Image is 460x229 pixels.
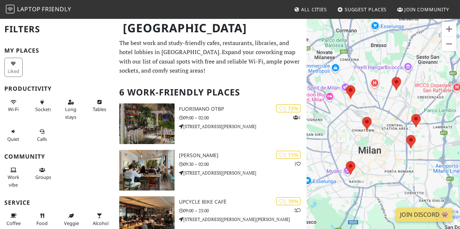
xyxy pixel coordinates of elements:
p: 09:30 – 02:00 [179,161,307,168]
button: Zoom out [442,37,456,51]
h3: Fuorimano OTBP [179,106,307,112]
a: Fuorimano OTBP | 72% 1 Fuorimano OTBP 09:00 – 02:00 [STREET_ADDRESS][PERSON_NAME] [115,103,307,144]
span: Long stays [65,106,76,120]
h3: Upcycle Bike Cafè [179,199,307,205]
p: The best work and study-friendly cafes, restaurants, libraries, and hotel lobbies in [GEOGRAPHIC_... [119,38,302,75]
a: Suggest Places [335,3,390,16]
button: Food [33,210,51,229]
button: Alcohol [91,210,109,229]
span: Group tables [35,174,51,180]
span: Video/audio calls [37,136,47,142]
p: [STREET_ADDRESS][PERSON_NAME] [179,169,307,176]
button: Wi-Fi [4,96,23,115]
img: Fuorimano OTBP [119,103,175,144]
span: Suggest Places [345,6,387,13]
span: Quiet [7,136,19,142]
p: 1 [294,160,301,167]
p: 09:00 – 23:00 [179,207,307,214]
h3: Service [4,199,111,206]
span: Friendly [42,5,71,13]
p: 2 [294,207,301,214]
h2: 6 Work-Friendly Places [119,81,302,103]
span: Alcohol [93,220,109,226]
a: All Cities [291,3,330,16]
button: Groups [33,164,51,183]
div: | 70% [276,197,301,205]
a: Join Community [394,3,452,16]
span: Stable Wi-Fi [8,106,19,113]
h1: [GEOGRAPHIC_DATA] [117,18,305,38]
button: Long stays [62,96,80,123]
span: Laptop [17,5,41,13]
p: 1 [293,114,301,121]
p: [STREET_ADDRESS][PERSON_NAME] [179,123,307,130]
span: Coffee [7,220,21,226]
span: Work-friendly tables [93,106,106,113]
div: | 72% [276,104,301,113]
p: 09:00 – 02:00 [179,114,307,121]
a: Join Discord 👾 [396,208,453,222]
img: LaptopFriendly [6,5,15,13]
button: Sockets [33,96,51,115]
p: [STREET_ADDRESS][PERSON_NAME][PERSON_NAME] [179,216,307,223]
button: Quiet [4,126,23,145]
span: Food [36,220,48,226]
span: Power sockets [35,106,52,113]
div: | 71% [276,151,301,159]
button: Calls [33,126,51,145]
img: oTTo [119,150,175,191]
h3: [PERSON_NAME] [179,152,307,159]
a: oTTo | 71% 1 [PERSON_NAME] 09:30 – 02:00 [STREET_ADDRESS][PERSON_NAME] [115,150,307,191]
button: Zoom in [442,22,456,36]
span: Veggie [64,220,79,226]
button: Veggie [62,210,80,229]
button: Tables [91,96,109,115]
a: LaptopFriendly LaptopFriendly [6,3,71,16]
button: Work vibe [4,164,23,191]
h2: Filters [4,18,111,40]
h3: Community [4,153,111,160]
span: Join Community [404,6,449,13]
h3: Productivity [4,85,111,92]
h3: My Places [4,47,111,54]
button: Coffee [4,210,23,229]
span: People working [8,174,19,188]
span: All Cities [301,6,327,13]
